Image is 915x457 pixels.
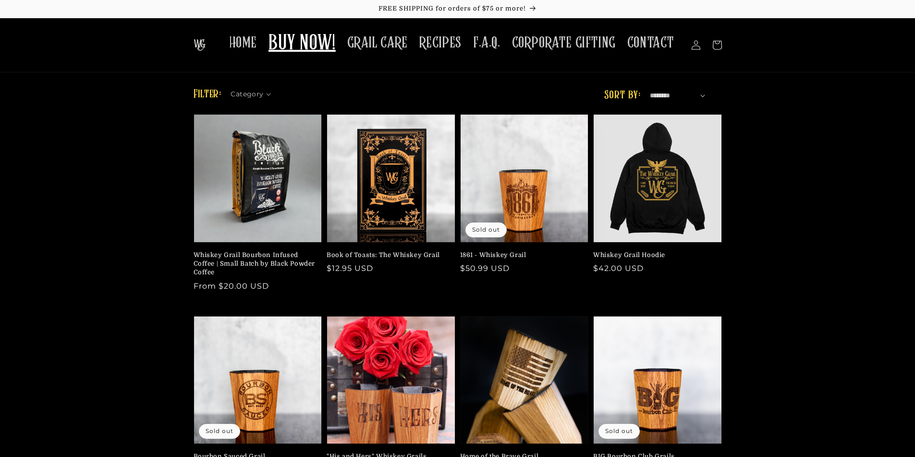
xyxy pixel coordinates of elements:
[622,28,680,58] a: CONTACT
[467,28,506,58] a: F.A.Q.
[268,31,336,57] span: BUY NOW!
[414,28,467,58] a: RECIPES
[327,251,450,259] a: Book of Toasts: The Whiskey Grail
[460,251,583,259] a: 1861 - Whiskey Grail
[194,39,206,51] img: The Whiskey Grail
[342,28,414,58] a: GRAIL CARE
[506,28,622,58] a: CORPORATE GIFTING
[231,89,263,99] span: Category
[263,25,342,63] a: BUY NOW!
[473,34,500,52] span: F.A.Q.
[347,34,408,52] span: GRAIL CARE
[604,90,640,101] label: Sort by:
[627,34,674,52] span: CONTACT
[10,5,905,13] p: FREE SHIPPING for orders of $75 or more!
[229,34,257,52] span: HOME
[194,86,221,103] h2: Filter:
[512,34,616,52] span: CORPORATE GIFTING
[419,34,462,52] span: RECIPES
[194,251,317,277] a: Whiskey Grail Bourbon Infused Coffee | Small Batch by Black Powder Coffee
[223,28,263,58] a: HOME
[593,251,716,259] a: Whiskey Grail Hoodie
[231,87,277,97] summary: Category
